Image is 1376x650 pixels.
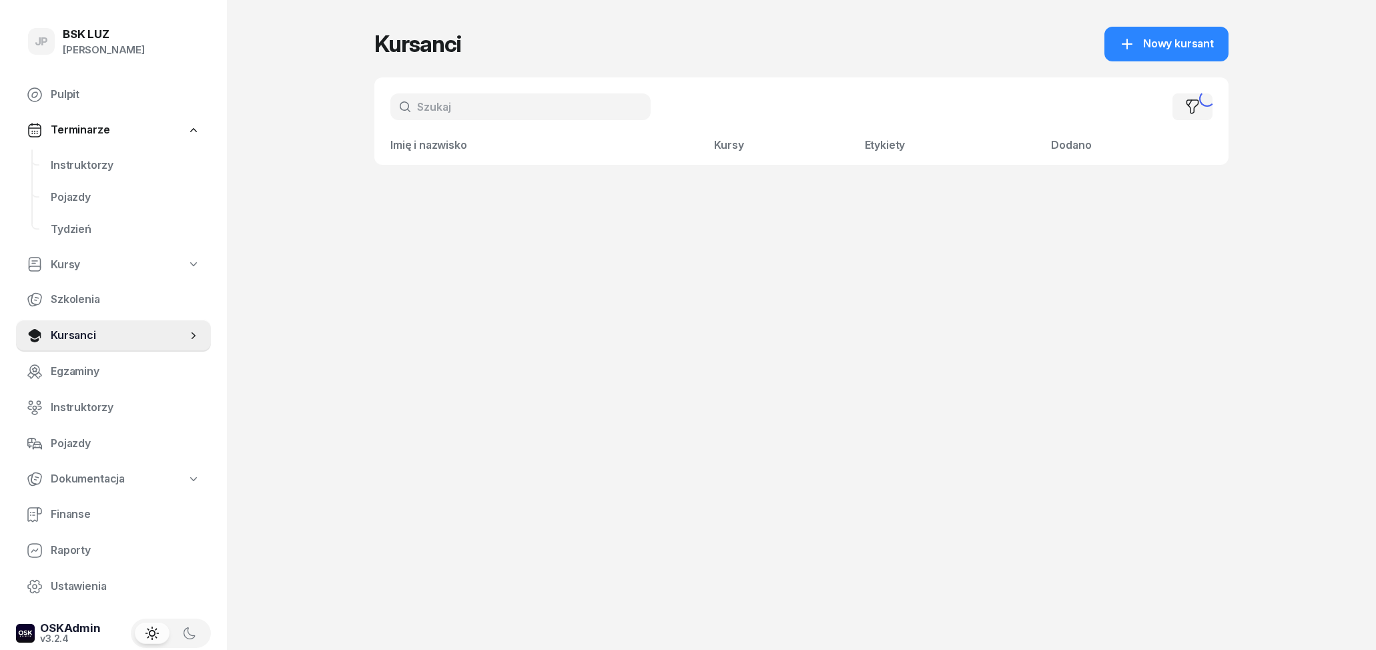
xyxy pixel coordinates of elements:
[51,470,125,488] span: Dokumentacja
[390,93,651,120] input: Szukaj
[16,571,211,603] a: Ustawienia
[51,578,200,595] span: Ustawienia
[706,136,856,165] th: Kursy
[40,623,101,634] div: OSKAdmin
[51,399,200,416] span: Instruktorzy
[16,284,211,316] a: Szkolenia
[16,115,211,145] a: Terminarze
[51,363,200,380] span: Egzaminy
[63,41,145,59] div: [PERSON_NAME]
[51,291,200,308] span: Szkolenia
[51,542,200,559] span: Raporty
[51,435,200,452] span: Pojazdy
[51,506,200,523] span: Finanse
[40,149,211,182] a: Instruktorzy
[16,464,211,495] a: Dokumentacja
[16,250,211,280] a: Kursy
[51,189,200,206] span: Pojazdy
[16,320,211,352] a: Kursanci
[16,79,211,111] a: Pulpit
[35,36,49,47] span: JP
[40,634,101,643] div: v3.2.4
[1043,136,1229,165] th: Dodano
[374,136,706,165] th: Imię i nazwisko
[374,32,461,56] h1: Kursanci
[1143,35,1214,53] span: Nowy kursant
[16,428,211,460] a: Pojazdy
[16,499,211,531] a: Finanse
[16,624,35,643] img: logo-xs-dark@2x.png
[16,535,211,567] a: Raporty
[51,221,200,238] span: Tydzień
[51,86,200,103] span: Pulpit
[51,327,187,344] span: Kursanci
[857,136,1044,165] th: Etykiety
[63,29,145,40] div: BSK LUZ
[51,256,80,274] span: Kursy
[51,157,200,174] span: Instruktorzy
[51,121,109,139] span: Terminarze
[1104,27,1229,61] a: Nowy kursant
[16,392,211,424] a: Instruktorzy
[40,214,211,246] a: Tydzień
[16,356,211,388] a: Egzaminy
[40,182,211,214] a: Pojazdy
